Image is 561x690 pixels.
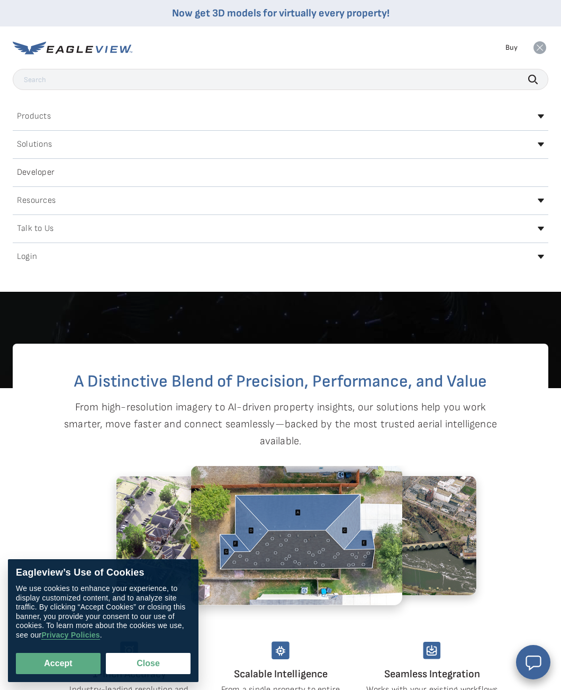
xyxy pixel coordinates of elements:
[365,666,499,683] h4: Seamless Integration
[191,465,402,605] img: 2.2.png
[41,631,99,640] a: Privacy Policies
[55,373,506,390] h2: A Distinctive Blend of Precision, Performance, and Value
[17,225,53,233] h2: Talk to Us
[17,168,55,177] h2: Developer
[272,641,289,659] img: scalable-intelligency.svg
[106,653,191,674] button: Close
[505,43,518,52] a: Buy
[17,253,37,261] h2: Login
[213,666,348,683] h4: Scalable Intelligence
[423,641,441,659] img: seamless-integration.svg
[17,140,52,149] h2: Solutions
[16,584,191,640] div: We use cookies to enhance your experience, to display customized content, and to analyze site tra...
[16,567,191,579] div: Eagleview’s Use of Cookies
[55,399,506,450] p: From high-resolution imagery to AI-driven property insights, our solutions help you work smarter,...
[116,476,296,595] img: 1.2.png
[17,196,56,205] h2: Resources
[13,69,548,90] input: Search
[13,164,548,181] a: Developer
[17,112,51,121] h2: Products
[16,653,101,674] button: Accept
[172,7,390,20] a: Now get 3D models for virtually every property!
[516,645,550,679] button: Open chat window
